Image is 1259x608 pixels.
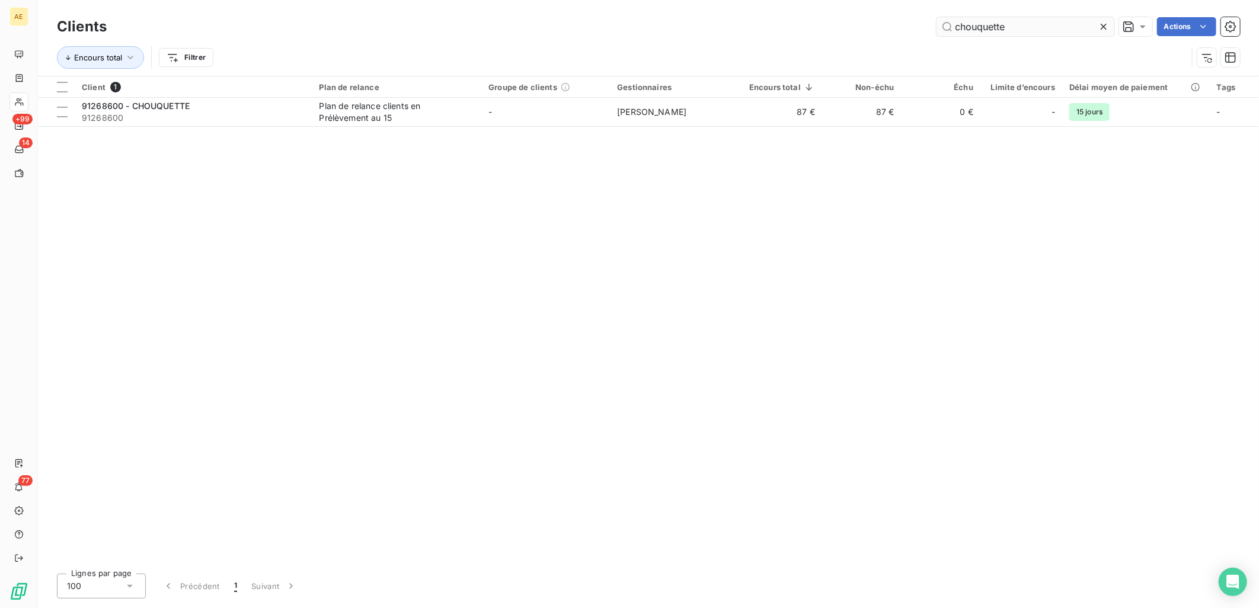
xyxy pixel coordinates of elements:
td: 87 € [739,98,822,126]
td: 87 € [822,98,902,126]
span: 1 [110,82,121,92]
span: Client [82,82,106,92]
div: Non-échu [829,82,894,92]
button: Actions [1157,17,1216,36]
span: Groupe de clients [488,82,557,92]
span: 14 [19,137,33,148]
h3: Clients [57,16,107,37]
span: +99 [12,114,33,124]
span: - [488,107,492,117]
div: Échu [909,82,974,92]
span: 91268600 - CHOUQUETTE [82,101,190,111]
span: 91268600 [82,112,305,124]
span: 77 [18,475,33,486]
div: AE [9,7,28,26]
span: 100 [67,580,81,592]
div: Encours total [746,82,815,92]
span: - [1217,107,1220,117]
div: Plan de relance clients en Prélèvement au 15 [319,100,468,124]
td: 0 € [902,98,981,126]
div: Tags [1217,82,1252,92]
div: Plan de relance [319,82,475,92]
div: Délai moyen de paiement [1069,82,1203,92]
button: Encours total [57,46,144,69]
button: Précédent [155,574,227,599]
span: [PERSON_NAME] [617,107,686,117]
button: 1 [227,574,244,599]
button: Suivant [244,574,304,599]
div: Limite d’encours [988,82,1055,92]
span: 15 jours [1069,103,1110,121]
button: Filtrer [159,48,213,67]
input: Rechercher [937,17,1114,36]
span: - [1052,106,1055,118]
span: 1 [234,580,237,592]
span: Encours total [74,53,122,62]
div: Open Intercom Messenger [1219,568,1247,596]
img: Logo LeanPay [9,582,28,601]
div: Gestionnaires [617,82,731,92]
